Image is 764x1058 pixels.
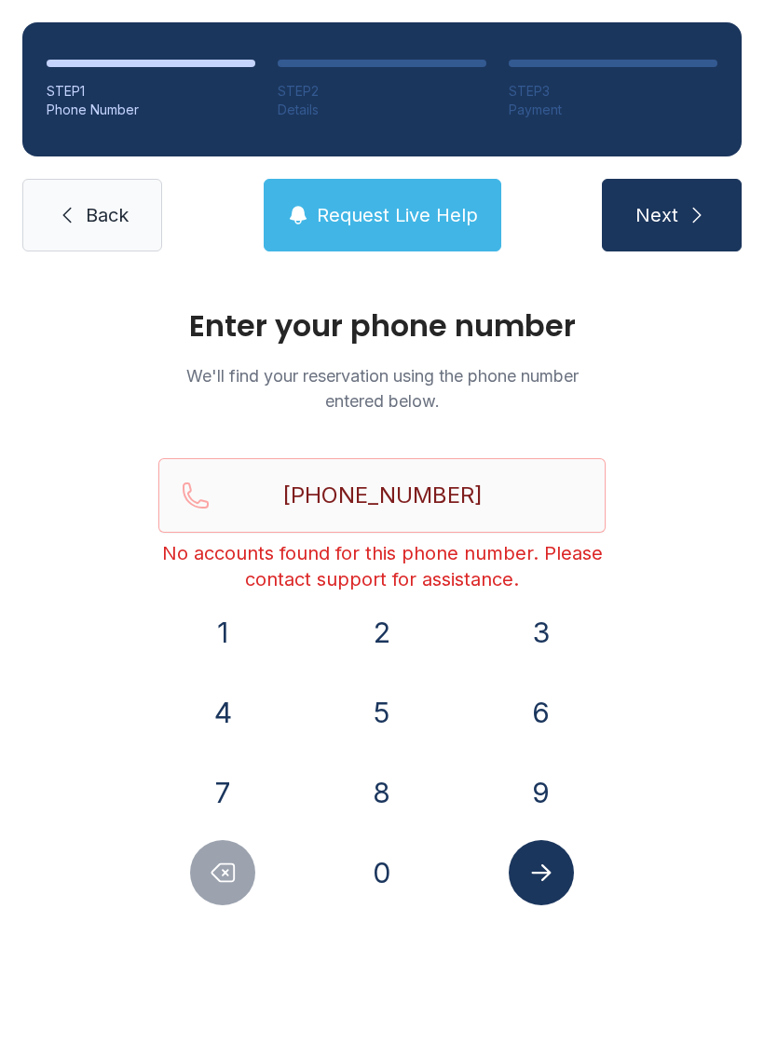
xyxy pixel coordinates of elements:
button: Delete number [190,840,255,905]
input: Reservation phone number [158,458,606,533]
span: Next [635,202,678,228]
button: 8 [349,760,415,825]
span: Back [86,202,129,228]
button: 5 [349,680,415,745]
button: 1 [190,600,255,665]
button: 0 [349,840,415,905]
p: We'll find your reservation using the phone number entered below. [158,363,606,414]
button: 2 [349,600,415,665]
div: No accounts found for this phone number. Please contact support for assistance. [158,540,606,592]
div: STEP 2 [278,82,486,101]
button: 3 [509,600,574,665]
h1: Enter your phone number [158,311,606,341]
span: Request Live Help [317,202,478,228]
div: STEP 1 [47,82,255,101]
div: Payment [509,101,717,119]
div: Details [278,101,486,119]
button: 9 [509,760,574,825]
button: 7 [190,760,255,825]
button: Submit lookup form [509,840,574,905]
div: Phone Number [47,101,255,119]
button: 4 [190,680,255,745]
div: STEP 3 [509,82,717,101]
button: 6 [509,680,574,745]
